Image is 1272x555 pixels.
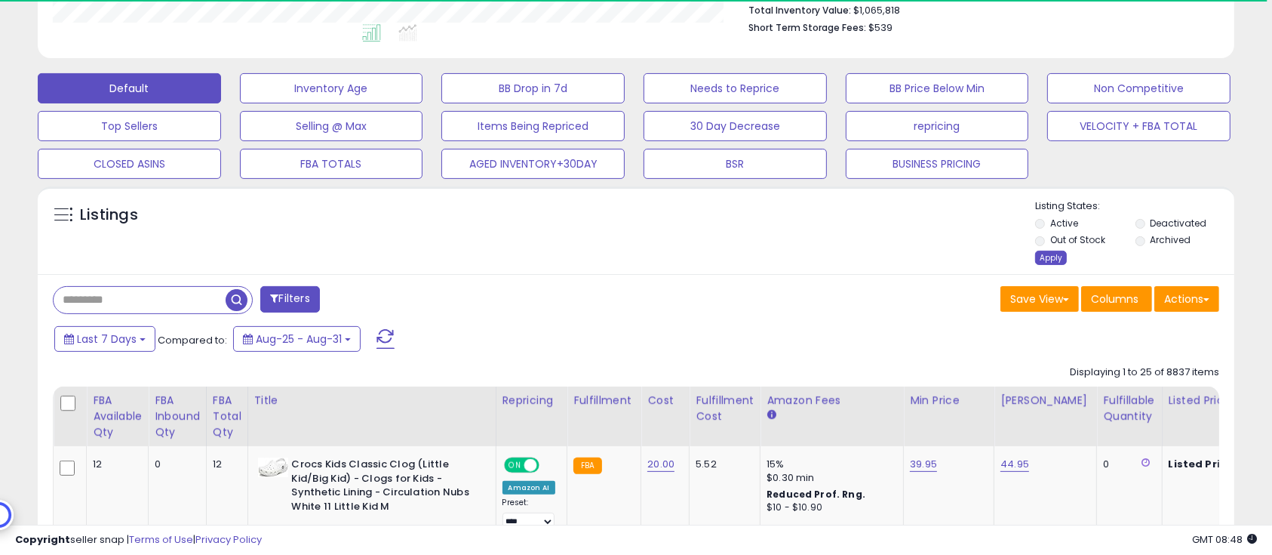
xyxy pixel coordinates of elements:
div: [PERSON_NAME] [1000,393,1090,409]
div: 15% [767,458,892,471]
button: Non Competitive [1047,73,1231,103]
a: 44.95 [1000,457,1029,472]
span: 2025-09-8 08:48 GMT [1192,532,1257,547]
div: Apply [1035,251,1067,265]
div: 5.52 [696,458,748,471]
a: 39.95 [910,457,937,472]
strong: Copyright [15,532,70,547]
button: Filters [260,286,319,313]
span: $539 [868,20,893,35]
div: FBA inbound Qty [155,393,200,440]
button: 30 Day Decrease [644,111,827,141]
div: Title [254,393,490,409]
img: 31hgd4qpPHL._SL40_.jpg [258,458,288,477]
span: ON [505,459,524,472]
button: BB Drop in 7d [441,73,625,103]
b: Listed Price: [1169,457,1237,471]
small: Amazon Fees. [767,409,776,422]
button: Aug-25 - Aug-31 [233,326,361,352]
button: Selling @ Max [240,111,423,141]
b: Crocs Kids Classic Clog (Little Kid/Big Kid) - Clogs for Kids - Synthetic Lining - Circulation Nu... [292,458,475,517]
button: BSR [644,149,827,179]
div: Preset: [502,498,556,532]
label: Active [1050,217,1078,230]
div: Min Price [910,393,988,409]
div: 0 [155,458,195,471]
div: 12 [213,458,236,471]
button: Columns [1081,286,1152,312]
span: Aug-25 - Aug-31 [256,331,342,347]
b: Short Term Storage Fees: [748,21,866,34]
div: Cost [647,393,683,409]
button: Needs to Reprice [644,73,827,103]
button: BUSINESS PRICING [846,149,1029,179]
button: Inventory Age [240,73,423,103]
label: Deactivated [1150,217,1206,230]
button: Last 7 Days [54,326,155,352]
a: Terms of Use [129,532,193,547]
div: Amazon Fees [767,393,897,409]
div: Fulfillment Cost [696,393,754,424]
button: BB Price Below Min [846,73,1029,103]
button: Items Being Repriced [441,111,625,141]
button: Top Sellers [38,111,221,141]
span: Last 7 Days [77,331,137,347]
small: FBA [573,458,601,474]
button: CLOSED ASINS [38,149,221,179]
button: Actions [1154,286,1219,312]
div: seller snap | | [15,533,262,547]
button: VELOCITY + FBA TOTAL [1047,111,1231,141]
div: Fulfillment [573,393,634,409]
a: 20.00 [647,457,674,472]
div: $10 - $10.90 [767,501,892,514]
div: Fulfillable Quantity [1103,393,1155,424]
h5: Listings [80,205,138,226]
div: 0 [1103,458,1150,471]
div: FBA Available Qty [93,393,142,440]
div: Amazon AI [502,481,555,495]
div: Displaying 1 to 25 of 8837 items [1070,365,1219,380]
p: Listing States: [1035,199,1234,214]
label: Out of Stock [1050,233,1105,246]
div: Repricing [502,393,561,409]
div: $0.30 min [767,471,892,485]
button: repricing [846,111,1029,141]
span: Compared to: [158,333,227,347]
button: AGED INVENTORY+30DAY [441,149,625,179]
b: Total Inventory Value: [748,4,851,17]
button: Save View [1000,286,1079,312]
span: Columns [1091,291,1138,307]
div: FBA Total Qty [213,393,241,440]
button: Default [38,73,221,103]
b: Reduced Prof. Rng. [767,488,865,501]
button: FBA TOTALS [240,149,423,179]
span: OFF [536,459,561,472]
label: Archived [1150,233,1191,246]
div: 12 [93,458,137,471]
a: Privacy Policy [195,532,262,547]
